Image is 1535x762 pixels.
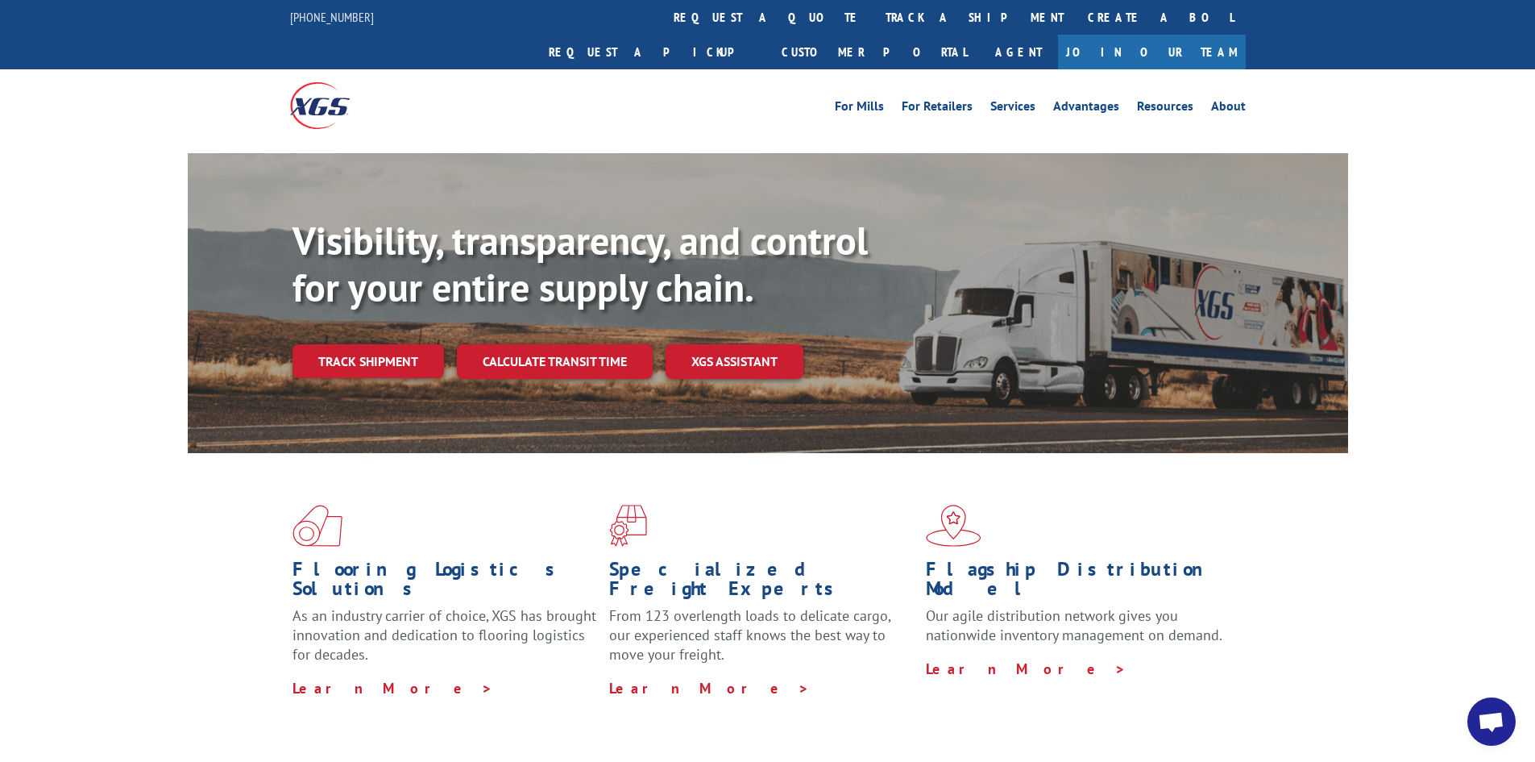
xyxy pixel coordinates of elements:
[537,35,770,69] a: Request a pickup
[990,100,1035,118] a: Services
[770,35,979,69] a: Customer Portal
[902,100,973,118] a: For Retailers
[979,35,1058,69] a: Agent
[609,505,647,547] img: xgs-icon-focused-on-flooring-red
[1053,100,1119,118] a: Advantages
[1211,100,1246,118] a: About
[609,679,810,697] a: Learn More >
[835,100,884,118] a: For Mills
[666,344,803,379] a: XGS ASSISTANT
[926,660,1126,678] a: Learn More >
[457,344,653,379] a: Calculate transit time
[292,215,868,312] b: Visibility, transparency, and control for your entire supply chain.
[292,679,493,697] a: Learn More >
[926,505,981,547] img: xgs-icon-flagship-distribution-model-red
[926,560,1230,606] h1: Flagship Distribution Model
[1467,697,1516,746] div: Open chat
[292,505,342,547] img: xgs-icon-total-supply-chain-intelligence-red
[926,606,1222,644] span: Our agile distribution network gives you nationwide inventory management on demand.
[609,606,914,678] p: From 123 overlength loads to delicate cargo, our experienced staff knows the best way to move you...
[609,560,914,606] h1: Specialized Freight Experts
[290,9,374,25] a: [PHONE_NUMBER]
[292,560,597,606] h1: Flooring Logistics Solutions
[292,606,596,664] span: As an industry carrier of choice, XGS has brought innovation and dedication to flooring logistics...
[1137,100,1193,118] a: Resources
[1058,35,1246,69] a: Join Our Team
[292,344,444,378] a: Track shipment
